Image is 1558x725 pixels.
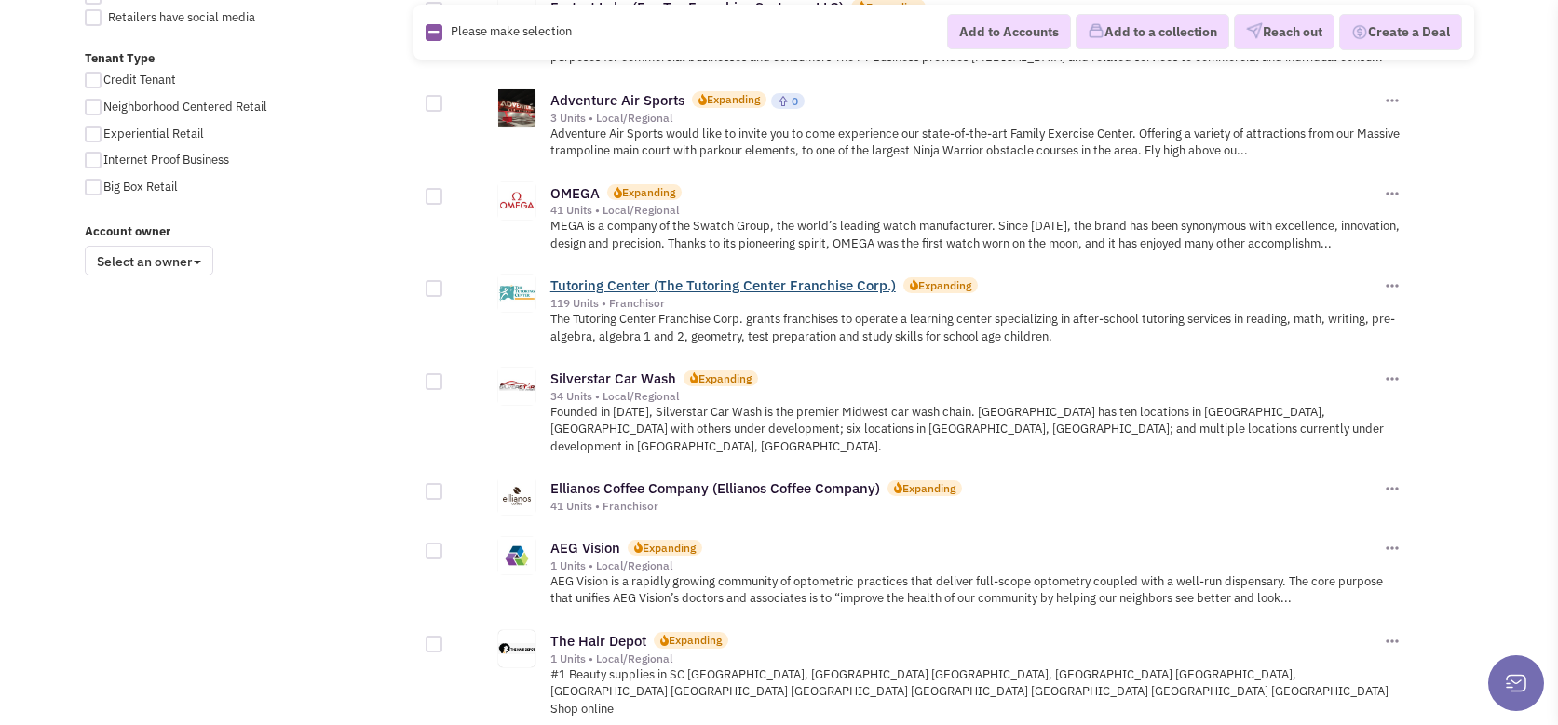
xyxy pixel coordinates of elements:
a: AEG Vision [550,539,620,557]
p: Adventure Air Sports would like to invite you to come experience our state-of-the-art Family Exer... [550,126,1402,160]
label: Account owner [85,223,414,241]
a: The Hair Depot [550,632,646,650]
span: Select an owner [85,246,213,275]
div: 1 Units • Local/Regional [550,558,1381,573]
span: Big Box Retail [103,179,178,195]
button: Add to a collection [1076,15,1229,50]
div: Expanding [622,184,675,200]
img: Deal-Dollar.png [1351,22,1368,43]
span: Credit Tenant [103,72,176,87]
div: 119 Units • Franchisor [550,296,1381,311]
a: Adventure Air Sports [550,91,684,109]
img: Rectangle.png [426,24,442,41]
img: locallyfamous-upvote.png [778,95,789,107]
div: Expanding [918,277,971,293]
img: VectorPaper_Plane.png [1246,23,1263,40]
div: 41 Units • Local/Regional [550,203,1381,218]
button: Reach out [1234,15,1334,50]
span: Retailers have social media [108,9,255,25]
label: Tenant Type [85,50,414,68]
div: 41 Units • Franchisor [550,499,1381,514]
div: Expanding [902,480,955,496]
p: AEG Vision is a rapidly growing community of optometric practices that deliver full-scope optomet... [550,573,1402,608]
span: Internet Proof Business [103,152,229,168]
p: #1 Beauty supplies in SC [GEOGRAPHIC_DATA], [GEOGRAPHIC_DATA] [GEOGRAPHIC_DATA], [GEOGRAPHIC_DATA... [550,666,1402,718]
span: Neighborhood Centered Retail [103,99,267,114]
div: Expanding [643,540,696,556]
a: OMEGA [550,184,600,202]
span: 0 [792,94,798,108]
div: Expanding [669,632,722,648]
p: Founded in [DATE], Silverstar Car Wash is the premier Midwest car wash chain. [GEOGRAPHIC_DATA] h... [550,404,1402,456]
div: Expanding [707,91,760,107]
a: Tutoring Center (The Tutoring Center Franchise Corp.) [550,276,896,294]
p: The Tutoring Center Franchise Corp. grants franchises to operate a learning center specializing i... [550,311,1402,345]
button: Create a Deal [1339,14,1462,51]
span: Experiential Retail [103,126,204,141]
img: icon-collection-lavender.png [1088,23,1104,40]
div: 3 Units • Local/Regional [550,111,1381,126]
a: Silverstar Car Wash [550,369,676,387]
div: Expanding [698,370,752,386]
div: 34 Units • Local/Regional [550,389,1381,404]
span: Please make selection [451,23,572,39]
a: Ellianos Coffee Company (Ellianos Coffee Company) [550,479,880,497]
div: 1 Units • Local/Regional [550,651,1381,666]
button: Add to Accounts [947,14,1071,49]
p: MEGA is a company of the Swatch Group, the world’s leading watch manufacturer. Since [DATE], the ... [550,218,1402,252]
